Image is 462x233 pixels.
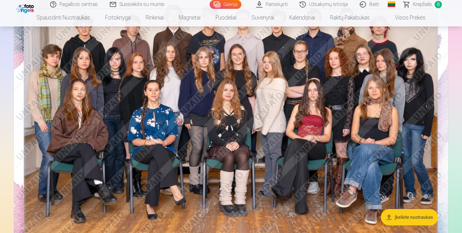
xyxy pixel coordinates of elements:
[171,9,208,26] a: Magnetai
[413,1,432,8] span: Krepšelis
[98,9,138,26] a: Fotoknyga
[435,1,442,8] span: 0
[323,9,377,26] a: Raktų pakabukas
[381,209,438,225] button: Įkelkite nuotraukas
[282,9,323,26] a: Kalendoriai
[377,9,433,26] a: Visos prekės
[16,3,36,13] img: /fa2
[138,9,171,26] a: Rinkiniai
[208,9,244,26] a: Puodeliai
[29,9,98,26] a: Spausdinti nuotraukas
[244,9,282,26] a: Suvenyrai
